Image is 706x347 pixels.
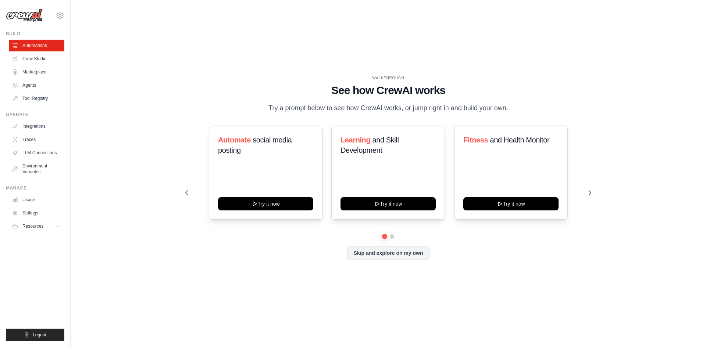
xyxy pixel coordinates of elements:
[9,40,64,51] a: Automations
[9,66,64,78] a: Marketplace
[185,75,591,81] div: WALKTHROUGH
[9,147,64,159] a: LLM Connections
[490,136,549,144] span: and Health Monitor
[9,207,64,219] a: Settings
[6,329,64,341] button: Logout
[33,332,46,338] span: Logout
[347,246,429,260] button: Skip and explore on my own
[9,220,64,232] button: Resources
[265,103,512,113] p: Try a prompt below to see how CrewAI works, or jump right in and build your own.
[218,136,292,154] span: social media posting
[6,8,43,22] img: Logo
[463,136,488,144] span: Fitness
[340,197,436,210] button: Try it now
[218,136,251,144] span: Automate
[6,185,64,191] div: Manage
[9,134,64,145] a: Traces
[9,79,64,91] a: Agents
[218,197,313,210] button: Try it now
[340,136,370,144] span: Learning
[22,223,43,229] span: Resources
[463,197,559,210] button: Try it now
[185,84,591,97] h1: See how CrewAI works
[340,136,399,154] span: and Skill Development
[9,93,64,104] a: Tool Registry
[9,160,64,178] a: Environment Variables
[9,194,64,206] a: Usage
[6,112,64,118] div: Operate
[9,53,64,65] a: Crew Studio
[6,31,64,37] div: Build
[9,120,64,132] a: Integrations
